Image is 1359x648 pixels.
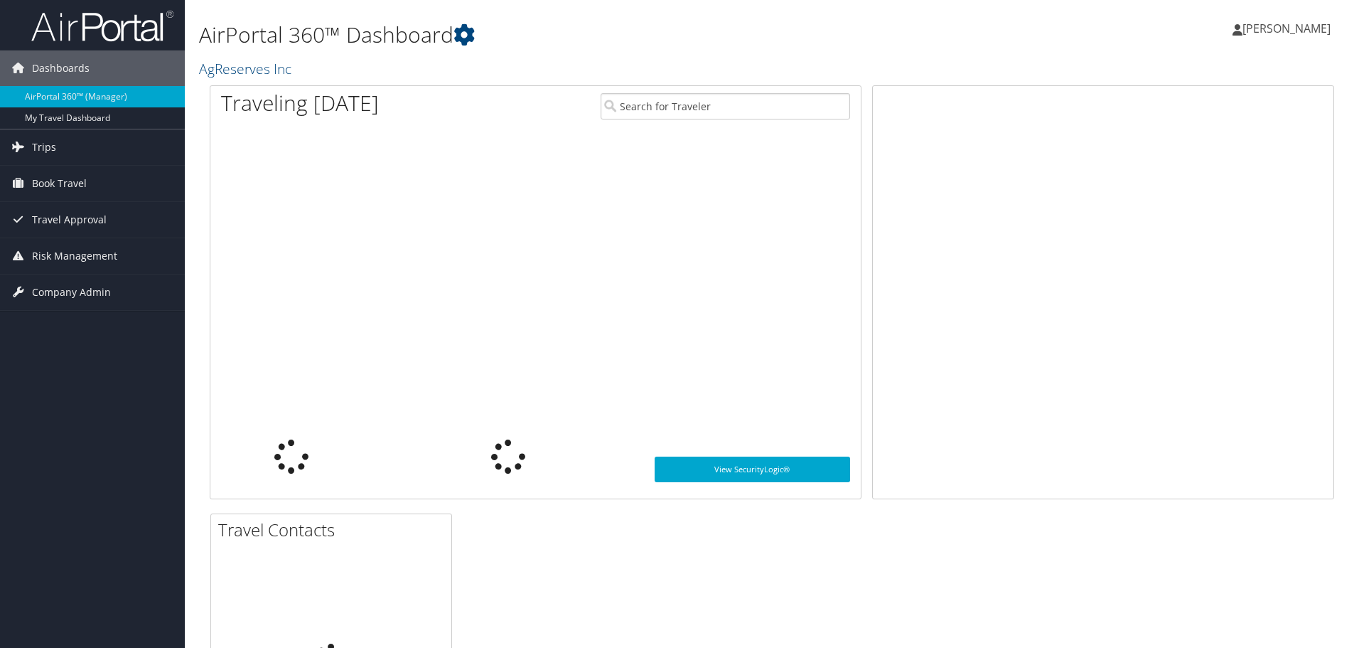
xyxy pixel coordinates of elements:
[601,93,850,119] input: Search for Traveler
[199,59,295,78] a: AgReserves Inc
[32,166,87,201] span: Book Travel
[199,20,963,50] h1: AirPortal 360™ Dashboard
[32,275,111,310] span: Company Admin
[32,202,107,238] span: Travel Approval
[31,9,173,43] img: airportal-logo.png
[32,129,56,165] span: Trips
[221,88,379,118] h1: Traveling [DATE]
[1242,21,1331,36] span: [PERSON_NAME]
[32,51,90,86] span: Dashboards
[218,518,451,542] h2: Travel Contacts
[1232,7,1345,50] a: [PERSON_NAME]
[655,457,850,482] a: View SecurityLogic®
[32,238,117,274] span: Risk Management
